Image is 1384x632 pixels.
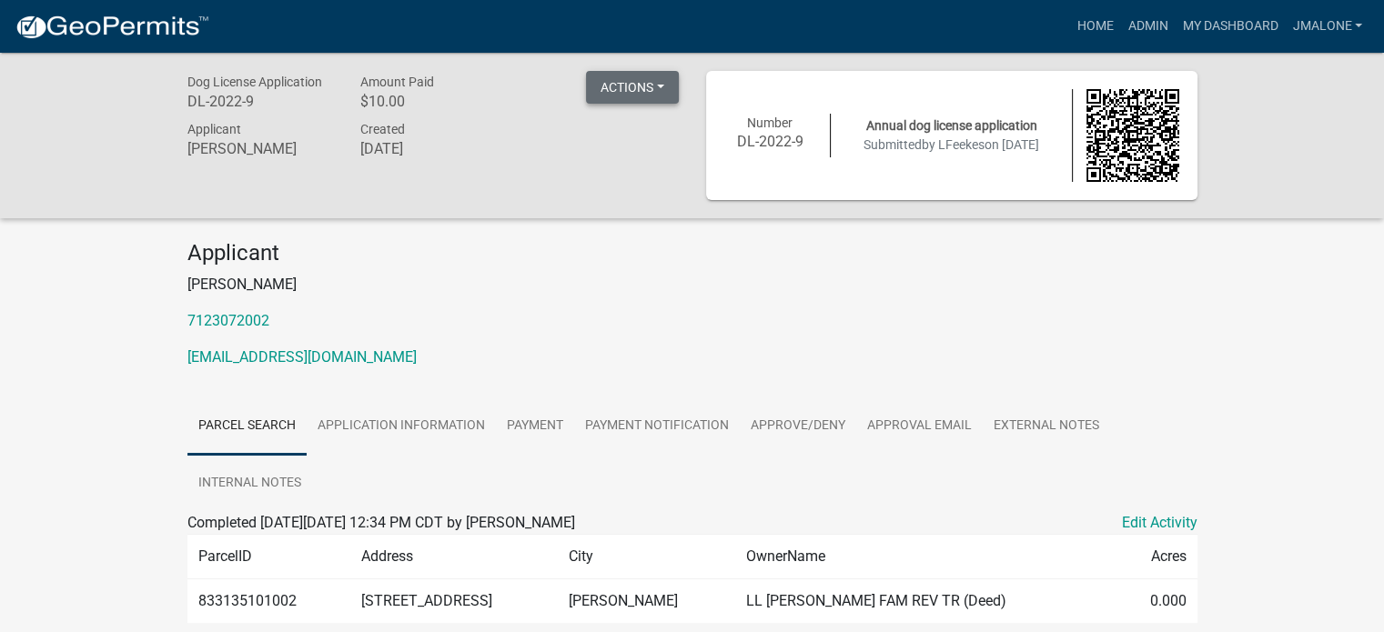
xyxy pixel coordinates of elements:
a: JMalone [1285,9,1369,44]
h6: DL-2022-9 [724,133,817,150]
a: Home [1069,9,1120,44]
td: Acres [1118,534,1197,578]
a: Admin [1120,9,1175,44]
h6: $10.00 [359,93,505,110]
td: [PERSON_NAME] [558,578,735,623]
span: Number [747,115,793,130]
a: Payment [496,397,574,456]
span: by LFeekes [922,137,985,152]
span: Annual dog license application [866,118,1037,133]
span: Applicant [187,122,241,136]
span: Completed [DATE][DATE] 12:34 PM CDT by [PERSON_NAME] [187,514,575,531]
h4: Applicant [187,240,1197,266]
td: 0.000 [1118,578,1197,623]
a: Application Information [307,397,496,456]
a: Internal Notes [187,455,312,513]
a: My Dashboard [1175,9,1285,44]
img: QR code [1086,89,1179,182]
span: Dog License Application [187,75,322,89]
td: LL [PERSON_NAME] FAM REV TR (Deed) [735,578,1118,623]
td: Address [350,534,558,578]
span: Submitted on [DATE] [864,137,1039,152]
a: Edit Activity [1122,512,1197,534]
p: [PERSON_NAME] [187,274,1197,296]
td: City [558,534,735,578]
a: Payment Notification [574,397,740,456]
span: Amount Paid [359,75,433,89]
td: ParcelID [187,534,350,578]
td: OwnerName [735,534,1118,578]
a: External Notes [983,397,1110,456]
h6: [DATE] [359,140,505,157]
button: Actions [586,71,679,104]
a: Parcel search [187,397,307,456]
h6: [PERSON_NAME] [187,140,333,157]
td: [STREET_ADDRESS] [350,578,558,623]
h6: DL-2022-9 [187,93,333,110]
a: Approval Email [856,397,983,456]
span: Created [359,122,404,136]
a: Approve/Deny [740,397,856,456]
td: 833135101002 [187,578,350,623]
a: [EMAIL_ADDRESS][DOMAIN_NAME] [187,348,417,366]
a: 7123072002 [187,312,269,329]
